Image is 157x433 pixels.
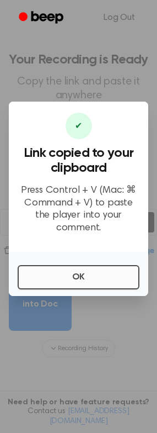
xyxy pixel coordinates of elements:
[66,113,92,139] div: ✔
[18,184,139,234] p: Press Control + V (Mac: ⌘ Command + V) to paste the player into your comment.
[11,7,73,29] a: Beep
[18,146,139,176] h3: Link copied to your clipboard
[93,4,146,31] a: Log Out
[18,265,139,289] button: OK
